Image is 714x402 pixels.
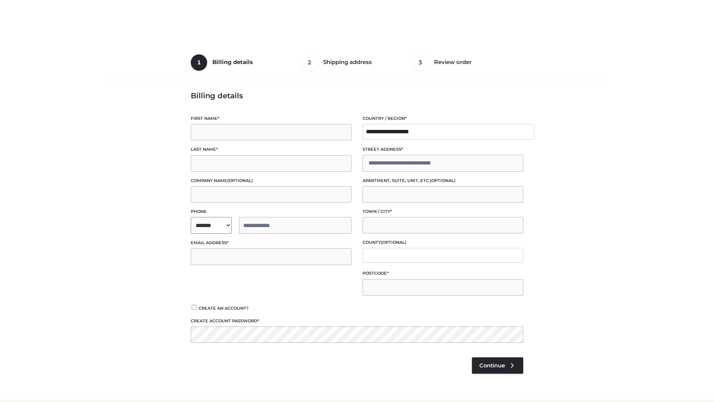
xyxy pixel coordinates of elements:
span: 3 [412,54,429,71]
label: Country / Region [363,115,523,122]
label: Apartment, suite, unit, etc. [363,177,523,184]
label: Street address [363,146,523,153]
label: Phone [191,208,351,215]
span: Review order [434,58,472,66]
label: First name [191,115,351,122]
label: Company name [191,177,351,184]
label: Town / City [363,208,523,215]
label: Create account password [191,318,523,325]
span: Billing details [212,58,253,66]
span: 2 [302,54,318,71]
span: Shipping address [323,58,372,66]
span: Continue [479,362,505,369]
label: Email address [191,239,351,246]
span: (optional) [381,240,406,245]
span: (optional) [227,178,253,183]
span: 1 [191,54,207,71]
label: Postcode [363,270,523,277]
label: Last name [191,146,351,153]
label: County [363,239,523,246]
input: Create an account? [191,305,197,310]
a: Continue [472,357,523,374]
span: Create an account? [199,306,249,311]
h3: Billing details [191,91,523,100]
span: (optional) [430,178,456,183]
